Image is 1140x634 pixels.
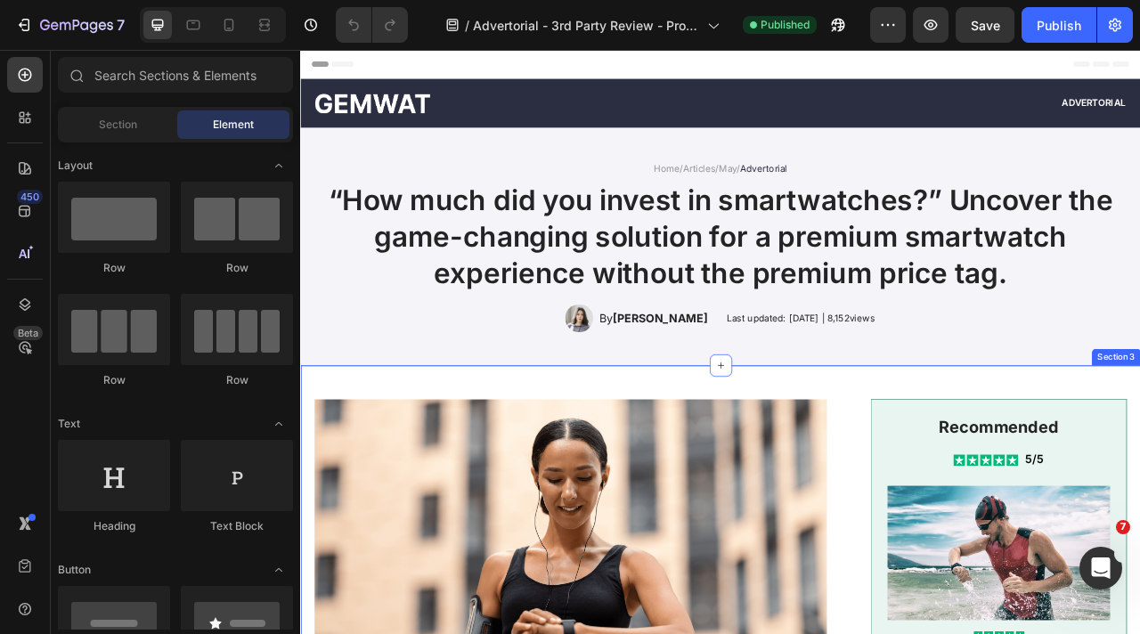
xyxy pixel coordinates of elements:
input: Search Sections & Elements [58,57,293,93]
p: Recommended [748,467,1028,494]
div: Heading [58,518,170,534]
a: Home [450,143,483,158]
iframe: Design area [300,50,1140,634]
button: Save [956,7,1014,43]
p: 5/5 [922,512,945,531]
span: Button [58,562,91,578]
div: Row [181,260,293,276]
img: gempages_432750572815254551-0328f95b-0bc8-4ef8-9375-f47b96a60717.png [337,323,372,359]
div: 450 [17,190,43,204]
iframe: Intercom live chat [1079,547,1122,589]
span: / [465,16,469,35]
button: Publish [1022,7,1096,43]
div: Beta [13,326,43,340]
h1: “How much did you invest in smartwatches?” Uncover the game-changing solution for a premium smart... [18,167,1051,309]
div: Row [58,372,170,388]
p: 7 [117,14,125,36]
a: May [533,143,555,158]
span: Layout [58,158,93,174]
p: By [381,332,518,351]
span: Text [58,416,80,432]
span: 7 [1116,520,1130,534]
span: Advertorial - 3rd Party Review - Product In Use Image [473,16,700,35]
span: Toggle open [265,556,293,584]
span: Advertorial [559,143,619,158]
button: 7 [7,7,133,43]
p: Advertorial [540,60,1049,75]
span: Published [761,17,810,33]
div: Section 3 [1010,383,1065,399]
p: Last updated: [DATE] | 8,152views [543,334,731,349]
div: Publish [1037,16,1081,35]
p: / / / [20,143,1049,158]
div: Row [181,372,293,388]
span: Element [213,117,254,133]
span: Save [971,18,1000,33]
a: Articles [487,143,528,158]
span: Section [99,117,137,133]
span: Toggle open [265,151,293,180]
div: Undo/Redo [336,7,408,43]
div: Row [58,260,170,276]
div: Text Block [181,518,293,534]
span: Toggle open [265,410,293,438]
strong: [PERSON_NAME] [398,332,518,350]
